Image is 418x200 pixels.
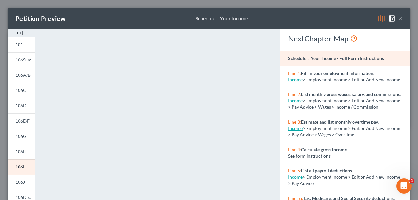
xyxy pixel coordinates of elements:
strong: Fill in your employment information. [301,70,374,76]
a: Income [288,98,303,103]
span: 101 [15,42,23,47]
a: 106G [8,129,35,144]
a: 106Sum [8,52,35,68]
strong: List monthly gross wages, salary, and commissions. [301,91,401,97]
span: 106Sum [15,57,32,62]
span: 106G [15,133,26,139]
img: map-eea8200ae884c6f1103ae1953ef3d486a96c86aabb227e865a55264e3737af1f.svg [378,15,385,22]
span: Line 1: [288,70,301,76]
a: 106A/B [8,68,35,83]
span: > Employment Income > Edit or Add New Income > Pay Advice > Wages > Income / Commission [288,98,400,110]
div: Petition Preview [15,14,65,23]
span: Line 2: [288,91,301,97]
button: × [398,15,403,22]
span: > Employment Income > Edit or Add New Income > Pay Advice [288,174,400,186]
span: 106A/B [15,72,31,78]
span: Line 5: [288,168,301,173]
span: 106J [15,179,25,185]
span: See form instructions [288,153,331,159]
strong: Estimate and list monthly overtime pay. [301,119,379,125]
span: 1 [409,178,414,183]
span: 106I [15,164,24,169]
a: 106H [8,144,35,159]
a: Income [288,77,303,82]
span: 106Dec [15,195,31,200]
img: expand-e0f6d898513216a626fdd78e52531dac95497ffd26381d4c15ee2fc46db09dca.svg [15,29,23,37]
div: NextChapter Map [288,33,403,44]
iframe: Intercom live chat [396,178,412,194]
a: 106D [8,98,35,113]
a: 106E/F [8,113,35,129]
span: 106C [15,88,26,93]
div: Schedule I: Your Income [195,15,248,22]
strong: Calculate gross income. [301,147,348,152]
a: Income [288,125,303,131]
span: Line 3: [288,119,301,125]
span: Line 4: [288,147,301,152]
span: 106H [15,149,27,154]
a: Income [288,174,303,180]
img: help-close-5ba153eb36485ed6c1ea00a893f15db1cb9b99d6cae46e1a8edb6c62d00a1a76.svg [388,15,396,22]
a: 106C [8,83,35,98]
strong: List all payroll deductions. [301,168,353,173]
a: 101 [8,37,35,52]
span: 106D [15,103,27,108]
span: 106E/F [15,118,30,124]
a: 106J [8,175,35,190]
strong: Schedule I: Your Income - Full Form Instructions [288,55,384,61]
a: 106I [8,159,35,175]
span: > Employment Income > Edit or Add New Income [303,77,400,82]
span: > Employment Income > Edit or Add New Income > Pay Advice > Wages > Overtime [288,125,400,137]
